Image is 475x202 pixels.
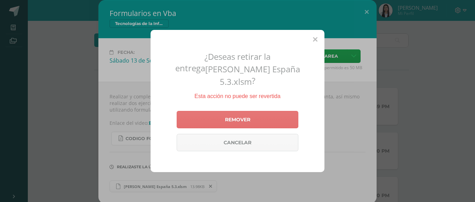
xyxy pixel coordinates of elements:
[177,111,298,128] a: Remover
[177,134,298,151] a: Cancelar
[159,51,316,87] h2: ¿Deseas retirar la entrega ?
[313,35,317,43] span: Close (Esc)
[194,93,280,99] span: Esta acción no puede ser revertida
[205,63,300,87] span: [PERSON_NAME] España 5.3.xlsm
